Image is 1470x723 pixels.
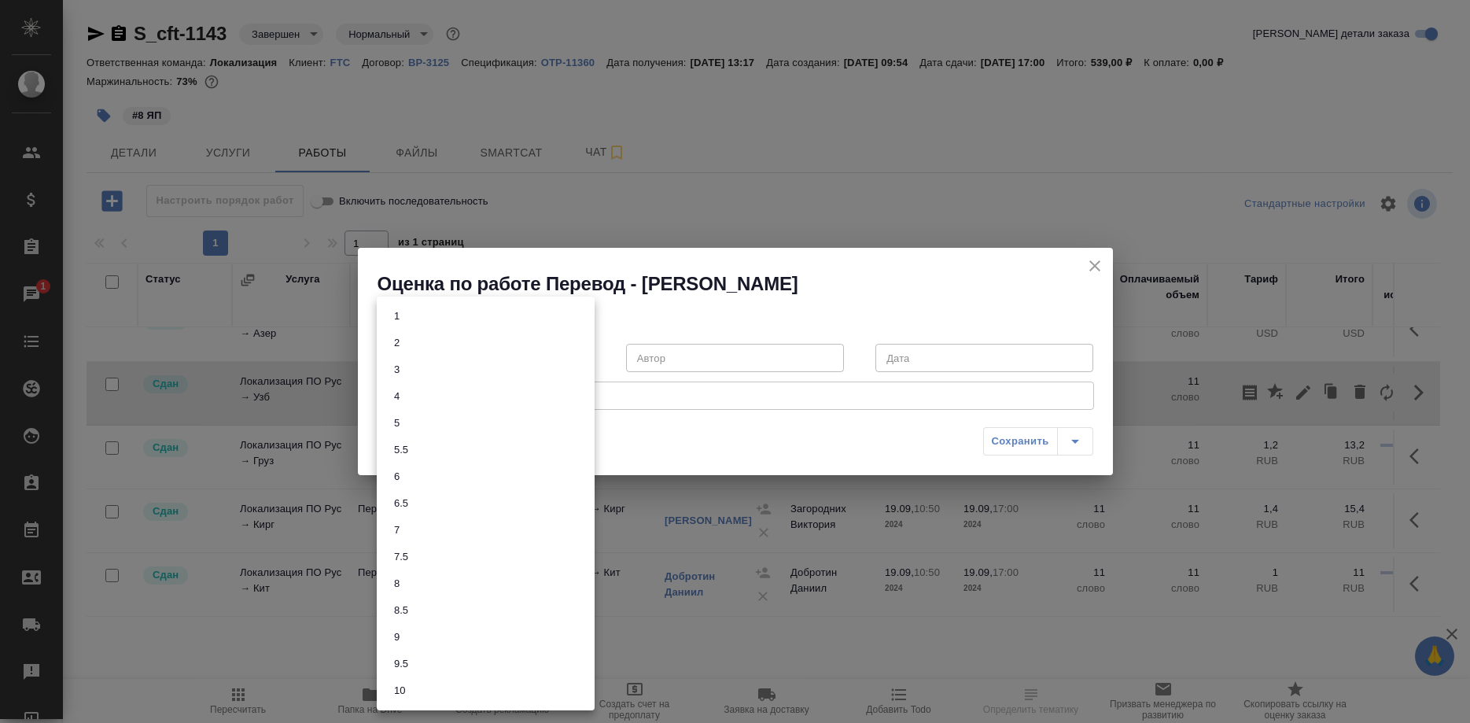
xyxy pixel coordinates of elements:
button: 1 [389,308,404,325]
button: 4 [389,388,404,405]
button: 6.5 [389,495,413,512]
button: 9.5 [389,655,413,673]
button: 8.5 [389,602,413,619]
button: 6 [389,468,404,485]
button: 8 [389,575,404,592]
button: 5.5 [389,441,413,459]
button: 3 [389,361,404,378]
button: 5 [389,415,404,432]
button: 10 [389,682,410,699]
button: 7.5 [389,548,413,566]
button: 2 [389,334,404,352]
button: 7 [389,522,404,539]
button: 9 [389,629,404,646]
